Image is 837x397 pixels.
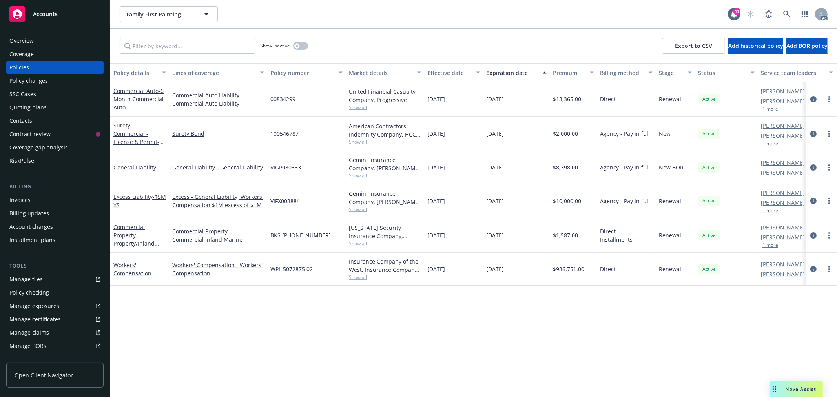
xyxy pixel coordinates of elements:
[9,194,31,206] div: Invoices
[824,196,834,206] a: more
[701,96,717,103] span: Active
[9,220,53,233] div: Account charges
[809,196,818,206] a: circleInformation
[6,286,104,299] a: Policy checking
[761,97,805,105] a: [PERSON_NAME]
[553,95,581,103] span: $13,365.00
[728,38,783,54] button: Add historical policy
[762,208,778,213] button: 1 more
[659,197,681,205] span: Renewal
[169,63,267,82] button: Lines of coverage
[486,129,504,138] span: [DATE]
[113,261,151,277] a: Workers' Compensation
[9,155,34,167] div: RiskPulse
[728,42,783,49] span: Add historical policy
[349,156,421,172] div: Gemini Insurance Company, [PERSON_NAME] Corporation, CRC Group
[427,231,445,239] span: [DATE]
[427,69,471,77] div: Effective date
[9,273,43,286] div: Manage files
[349,257,421,274] div: Insurance Company of the West, Insurance Company of the West (ICW)
[6,300,104,312] a: Manage exposures
[761,158,805,167] a: [PERSON_NAME]
[6,101,104,114] a: Quoting plans
[770,381,779,397] div: Drag to move
[427,129,445,138] span: [DATE]
[659,163,684,171] span: New BOR
[761,6,777,22] a: Report a Bug
[113,69,157,77] div: Policy details
[349,189,421,206] div: Gemini Insurance Company, [PERSON_NAME] Corporation, CRC Group
[6,273,104,286] a: Manage files
[6,35,104,47] a: Overview
[6,75,104,87] a: Policy changes
[9,61,29,74] div: Policies
[113,87,164,111] a: Commercial Auto
[701,164,717,171] span: Active
[761,223,805,231] a: [PERSON_NAME]
[6,262,104,270] div: Tools
[6,194,104,206] a: Invoices
[553,69,585,77] div: Premium
[267,63,346,82] button: Policy number
[6,88,104,100] a: SSC Cases
[113,164,156,171] a: General Liability
[6,340,104,352] a: Manage BORs
[120,38,255,54] input: Filter by keyword...
[172,193,264,209] a: Excess - General Liability, Workers' Compensation $1M excess of $1M
[33,11,58,17] span: Accounts
[6,220,104,233] a: Account charges
[6,353,104,366] a: Summary of insurance
[427,95,445,103] span: [DATE]
[659,265,681,273] span: Renewal
[15,371,73,379] span: Open Client Navigator
[762,107,778,111] button: 1 more
[761,233,805,241] a: [PERSON_NAME]
[486,69,538,77] div: Expiration date
[9,35,34,47] div: Overview
[349,138,421,145] span: Show all
[483,63,550,82] button: Expiration date
[9,128,51,140] div: Contract review
[9,75,48,87] div: Policy changes
[786,38,828,54] button: Add BOR policy
[9,300,59,312] div: Manage exposures
[659,129,671,138] span: New
[761,198,805,207] a: [PERSON_NAME]
[270,95,295,103] span: 00834299
[550,63,597,82] button: Premium
[172,261,264,277] a: Workers' Compensation - Workers' Compensation
[346,63,424,82] button: Market details
[113,193,166,209] span: - $5M XS
[824,231,834,240] a: more
[424,63,483,82] button: Effective date
[486,163,504,171] span: [DATE]
[553,231,578,239] span: $1,587.00
[824,163,834,172] a: more
[762,243,778,248] button: 1 more
[486,197,504,205] span: [DATE]
[113,87,164,111] span: - 6 Month Commercial Auto
[761,168,805,177] a: [PERSON_NAME]
[809,163,818,172] a: circleInformation
[9,101,47,114] div: Quoting plans
[675,42,712,49] span: Export to CSV
[701,130,717,137] span: Active
[600,163,650,171] span: Agency - Pay in full
[600,129,650,138] span: Agency - Pay in full
[172,91,264,107] a: Commercial Auto Liability - Commercial Auto Liability
[733,8,740,15] div: 41
[659,95,681,103] span: Renewal
[9,115,32,127] div: Contacts
[9,48,34,60] div: Coverage
[113,231,159,255] span: - Property/Inland Marine Package
[6,115,104,127] a: Contacts
[113,223,155,255] a: Commercial Property
[9,326,49,339] div: Manage claims
[809,231,818,240] a: circleInformation
[809,95,818,104] a: circleInformation
[698,69,746,77] div: Status
[113,122,159,154] a: Surety - Commercial - License & Permit
[662,38,725,54] button: Export to CSV
[553,163,578,171] span: $8,398.00
[779,6,795,22] a: Search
